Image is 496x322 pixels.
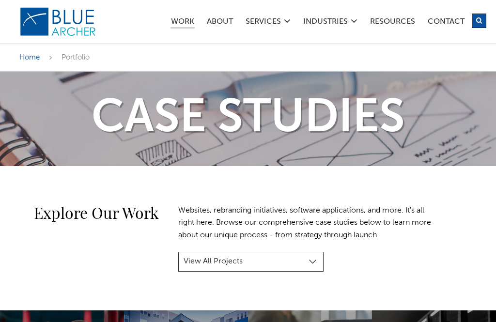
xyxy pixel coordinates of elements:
[427,18,465,28] a: Contact
[62,54,90,61] span: Portfolio
[19,54,40,61] a: Home
[303,18,348,28] a: Industries
[245,18,281,28] a: SERVICES
[170,18,195,29] a: Work
[19,205,159,220] h2: Explore Our Work
[206,18,233,28] a: ABOUT
[370,18,416,28] a: Resources
[19,7,97,37] img: Blue Archer Logo
[178,205,437,242] p: Websites, rebranding initiatives, software applications, and more. It's all right here. Browse ou...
